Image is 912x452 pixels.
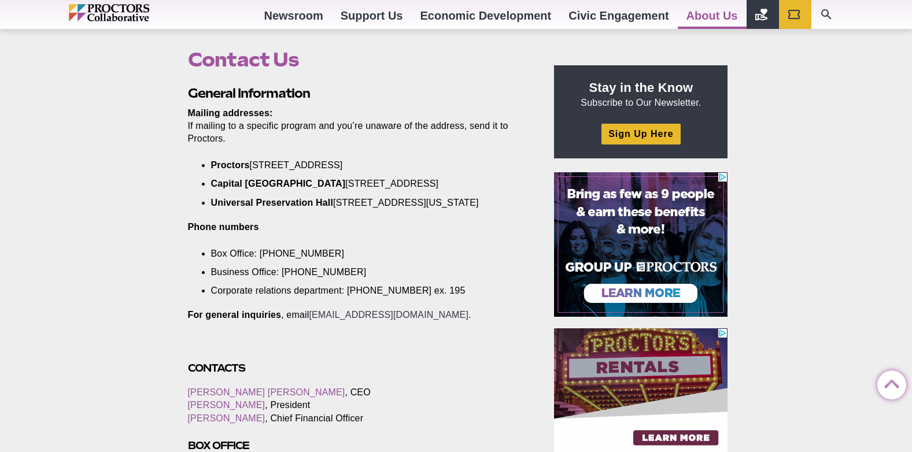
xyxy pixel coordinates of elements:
[601,124,680,144] a: Sign Up Here
[188,310,282,320] strong: For general inquiries
[309,310,468,320] a: [EMAIL_ADDRESS][DOMAIN_NAME]
[211,177,511,190] li: [STREET_ADDRESS]
[211,160,250,170] strong: Proctors
[188,309,528,321] p: , email .
[211,266,511,279] li: Business Office: [PHONE_NUMBER]
[188,413,265,423] a: [PERSON_NAME]
[69,4,199,21] img: Proctors logo
[188,49,528,71] h1: Contact Us
[211,159,511,172] li: [STREET_ADDRESS]
[188,84,528,102] h2: General Information
[877,371,900,394] a: Back to Top
[188,439,528,452] h3: Box Office
[188,386,528,424] p: , CEO , President , Chief Financial Officer
[211,284,511,297] li: Corporate relations department: [PHONE_NUMBER] ex. 195
[211,247,511,260] li: Box Office: [PHONE_NUMBER]
[211,198,334,208] strong: Universal Preservation Hall
[188,107,528,145] p: If mailing to a specific program and you’re unaware of the address, send it to Proctors.
[188,361,528,375] h3: Contacts
[589,80,693,95] strong: Stay in the Know
[211,179,346,188] strong: Capital [GEOGRAPHIC_DATA]
[568,79,714,109] p: Subscribe to Our Newsletter.
[188,387,345,397] a: [PERSON_NAME] [PERSON_NAME]
[188,108,273,118] strong: Mailing addresses:
[211,197,511,209] li: [STREET_ADDRESS][US_STATE]
[188,222,259,232] b: Phone numbers
[188,400,265,410] a: [PERSON_NAME]
[554,172,728,317] iframe: Advertisement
